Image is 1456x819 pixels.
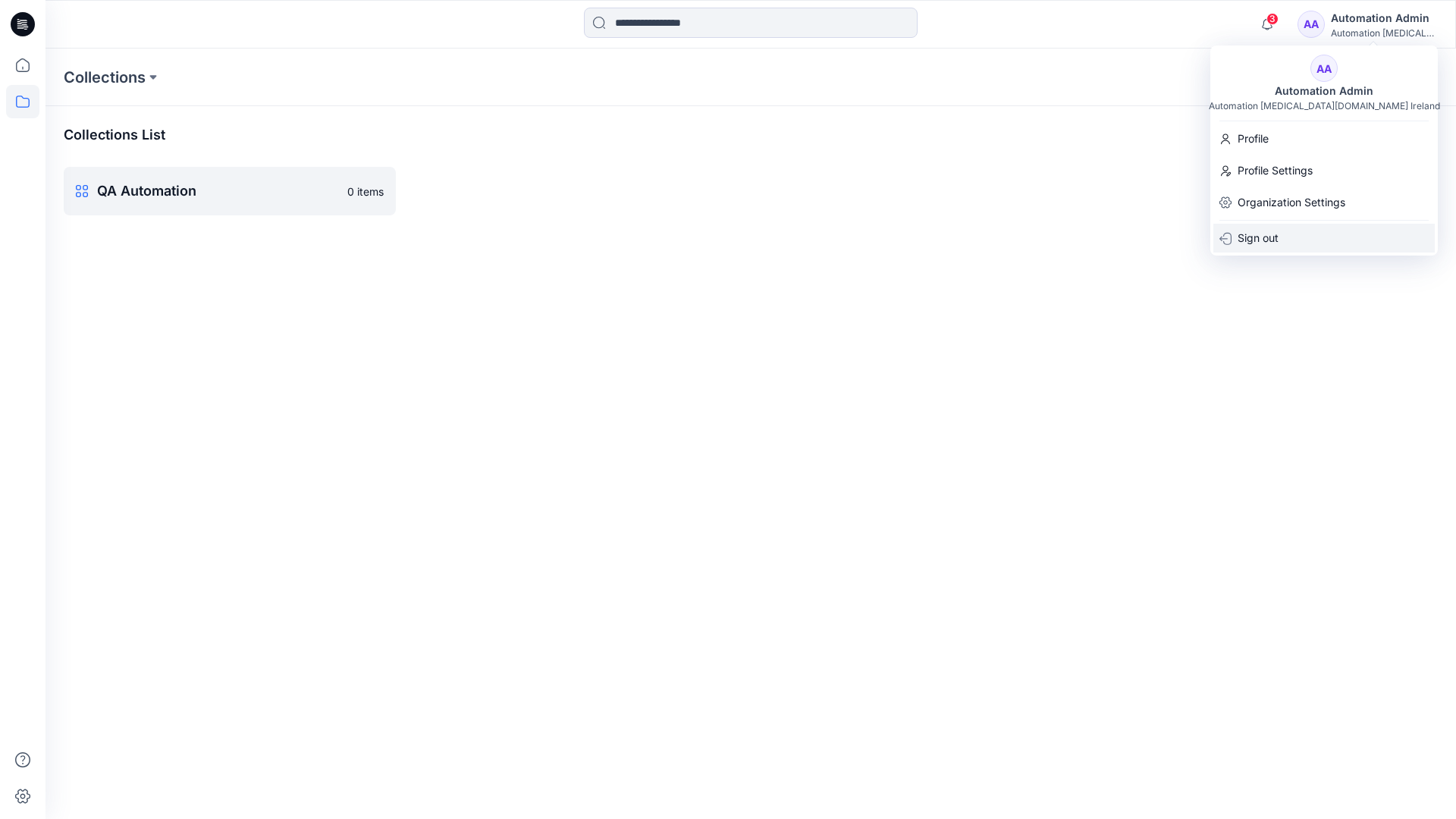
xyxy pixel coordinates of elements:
[1310,55,1338,82] div: AA
[64,67,146,88] a: Collections
[1266,82,1382,100] div: Automation Admin
[64,124,165,149] p: Collections List
[1210,124,1438,153] a: Profile
[1331,27,1437,39] div: Automation [MEDICAL_DATA]...
[1238,224,1279,253] p: Sign out
[1266,13,1279,25] span: 3
[1238,188,1345,217] p: Organization Settings
[97,180,338,202] p: QA Automation
[1210,156,1438,185] a: Profile Settings
[1298,11,1325,38] div: AA
[1210,188,1438,217] a: Organization Settings
[347,184,384,199] p: 0 items
[1238,124,1269,153] p: Profile
[1238,156,1313,185] p: Profile Settings
[64,167,396,215] a: QA Automation0 items
[1331,9,1437,27] div: Automation Admin
[1209,100,1440,111] div: Automation [MEDICAL_DATA][DOMAIN_NAME] Ireland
